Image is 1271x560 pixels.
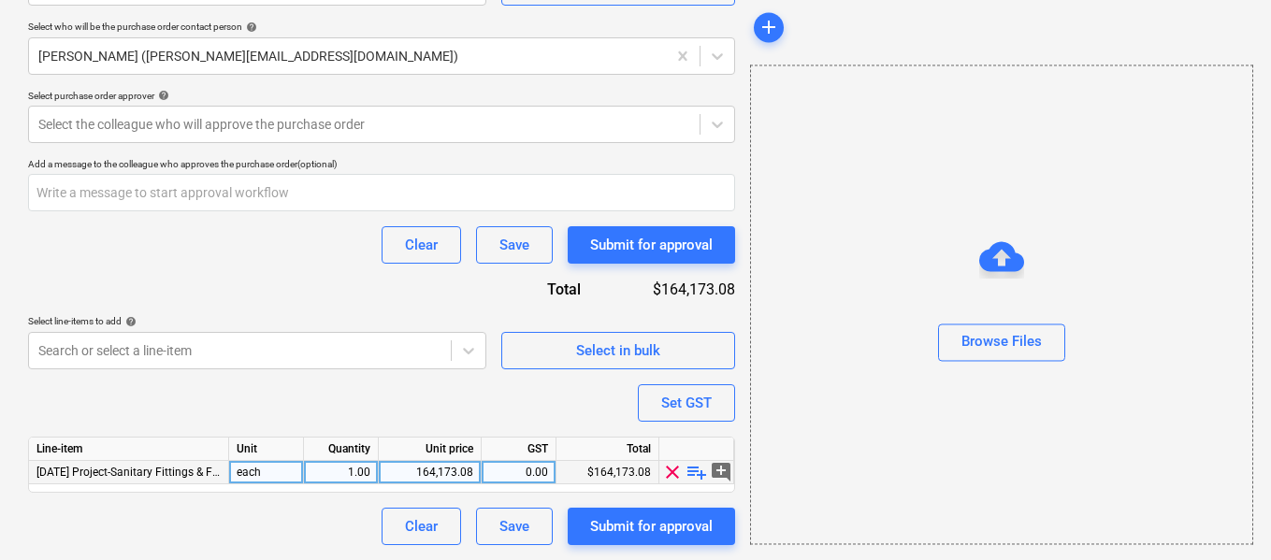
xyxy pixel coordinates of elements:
div: Total [492,279,611,300]
button: Save [476,226,553,264]
div: Unit [229,438,304,461]
button: Select in bulk [501,332,735,369]
span: help [122,316,137,327]
span: 3-15-03 Project-Sanitary Fittings & Fixtures [36,466,246,479]
div: Submit for approval [590,514,713,538]
span: help [154,90,169,101]
div: Save [499,514,529,538]
div: Select purchase order approver [28,90,735,102]
button: Clear [382,226,461,264]
button: Submit for approval [568,508,735,545]
div: Quantity [304,438,379,461]
div: Submit for approval [590,233,713,257]
div: Browse Files [961,330,1042,354]
span: clear [661,461,684,483]
button: Browse Files [938,323,1065,361]
iframe: Chat Widget [1177,470,1271,560]
button: Set GST [638,384,735,422]
button: Submit for approval [568,226,735,264]
div: Browse Files [750,65,1253,544]
div: Clear [405,233,438,257]
div: 1.00 [311,461,370,484]
button: Clear [382,508,461,545]
div: Select in bulk [576,338,660,363]
div: $164,173.08 [556,461,659,484]
input: Write a message to start approval workflow [28,174,735,211]
div: 0.00 [489,461,548,484]
div: Unit price [379,438,482,461]
div: Clear [405,514,438,538]
div: 164,173.08 [386,461,473,484]
span: add_comment [710,461,732,483]
div: Save [499,233,529,257]
div: Add a message to the colleague who approves the purchase order (optional) [28,158,735,170]
div: Select who will be the purchase order contact person [28,21,735,33]
div: Select line-items to add [28,315,486,327]
div: GST [482,438,556,461]
span: help [242,22,257,33]
span: add [758,16,780,38]
div: $164,173.08 [611,279,735,300]
button: Save [476,508,553,545]
div: Total [556,438,659,461]
div: Set GST [661,391,712,415]
div: Line-item [29,438,229,461]
div: each [229,461,304,484]
span: playlist_add [686,461,708,483]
